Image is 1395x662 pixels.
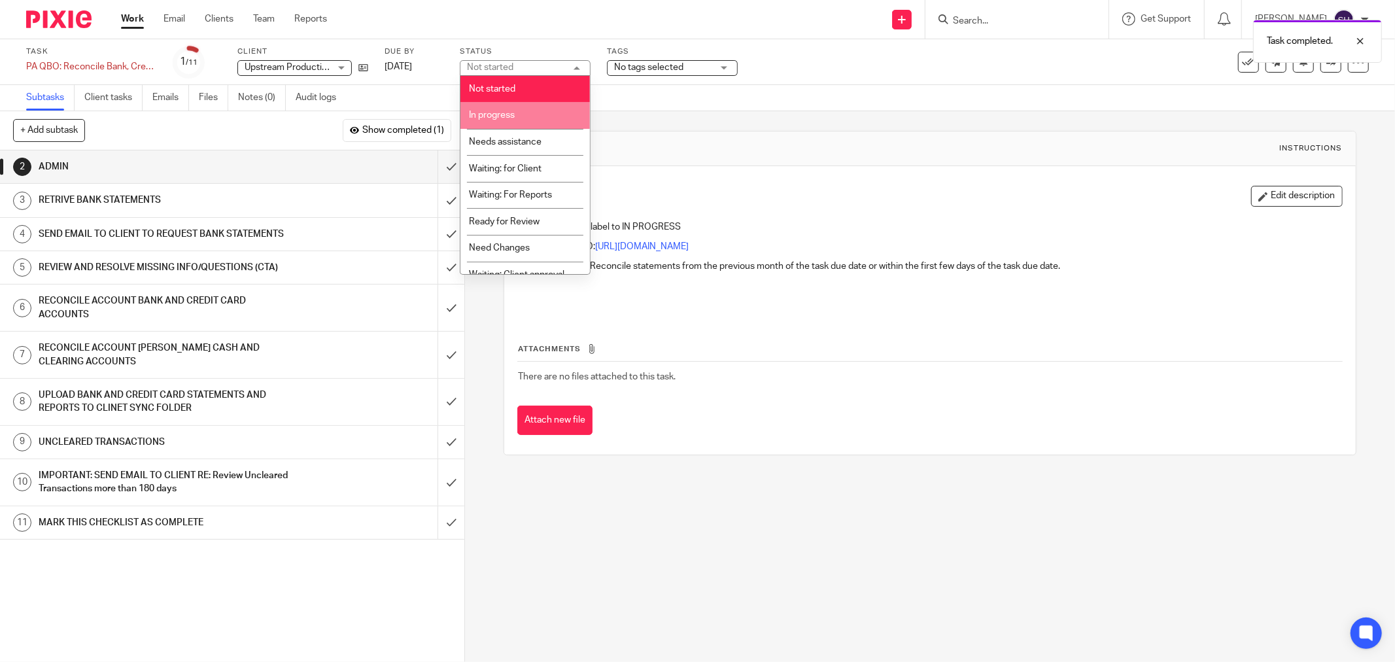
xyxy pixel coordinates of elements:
div: Instructions [1280,143,1343,154]
div: 6 [13,299,31,317]
div: PA QBO: Reconcile Bank, Credit Card and Clearing [26,60,157,73]
a: Audit logs [296,85,346,111]
h1: RECONCILE ACCOUNT BANK AND CREDIT CARD ACCOUNTS [39,291,296,324]
div: 3 [13,192,31,210]
h1: MARK THIS CHECKLIST AS COMPLETE [39,513,296,532]
a: Files [199,85,228,111]
label: Task [26,46,157,57]
div: 7 [13,346,31,364]
button: Edit description [1251,186,1343,207]
label: Client [237,46,368,57]
span: Waiting: For Reports [469,190,552,200]
div: 1 [181,54,198,69]
label: Status [460,46,591,57]
span: Show completed (1) [362,126,444,136]
label: Tags [607,46,738,57]
span: Upstream Productions (Fat Bear Media Inc.) [245,63,421,72]
span: Not started [469,84,515,94]
h1: IMPORTANT: SEND EMAIL TO CLIENT RE: Review Uncleared Transactions more than 180 days [39,466,296,499]
div: 10 [13,473,31,491]
span: Ready for Review [469,217,540,226]
span: Needs assistance [469,137,542,147]
a: Client tasks [84,85,143,111]
label: Due by [385,46,443,57]
h1: SEND EMAIL TO CLIENT TO REQUEST BANK STATEMENTS [39,224,296,244]
button: Show completed (1) [343,119,451,141]
div: Not started [467,63,513,72]
a: Clients [205,12,233,26]
img: svg%3E [1334,9,1354,30]
a: Reports [294,12,327,26]
h1: ADMIN [39,157,296,177]
span: [DATE] [385,62,412,71]
h1: ADMIN [545,141,958,155]
a: Email [164,12,185,26]
div: 11 [13,514,31,532]
a: Work [121,12,144,26]
span: No tags selected [614,63,683,72]
a: Notes (0) [238,85,286,111]
div: 2 [13,158,31,176]
h1: RECONCILE ACCOUNT [PERSON_NAME] CASH AND CLEARING ACCOUNTS [39,338,296,372]
div: 4 [13,225,31,243]
h1: UNCLEARED TRANSACTIONS [39,432,296,452]
a: Subtasks [26,85,75,111]
a: Emails [152,85,189,111]
p: Task completed. [1267,35,1333,48]
p: Change task label to IN PROGRESS [538,220,1342,234]
small: /11 [186,59,198,66]
div: 9 [13,433,31,451]
h1: REVIEW AND RESOLVE MISSING INFO/QUESTIONS (CTA) [39,258,296,277]
span: Attachments [518,345,581,353]
p: Login to QBO: [538,240,1342,253]
button: + Add subtask [13,119,85,141]
div: 5 [13,258,31,277]
h1: RETRIVE BANK STATEMENTS [39,190,296,210]
span: Need Changes [469,243,530,253]
a: [URL][DOMAIN_NAME] [595,242,689,251]
h1: UPLOAD BANK AND CREDIT CARD STATEMENTS AND REPORTS TO CLINET SYNC FOLDER [39,385,296,419]
span: There are no files attached to this task. [518,372,676,381]
span: In progress [469,111,515,120]
a: Team [253,12,275,26]
div: 8 [13,392,31,411]
span: Waiting: Client approval [469,270,564,279]
span: Waiting: for Client [469,164,542,173]
button: Attach new file [517,406,593,435]
img: Pixie [26,10,92,28]
p: Reconcile statements from the previous month of the task due date or within the first few days of... [538,260,1342,273]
